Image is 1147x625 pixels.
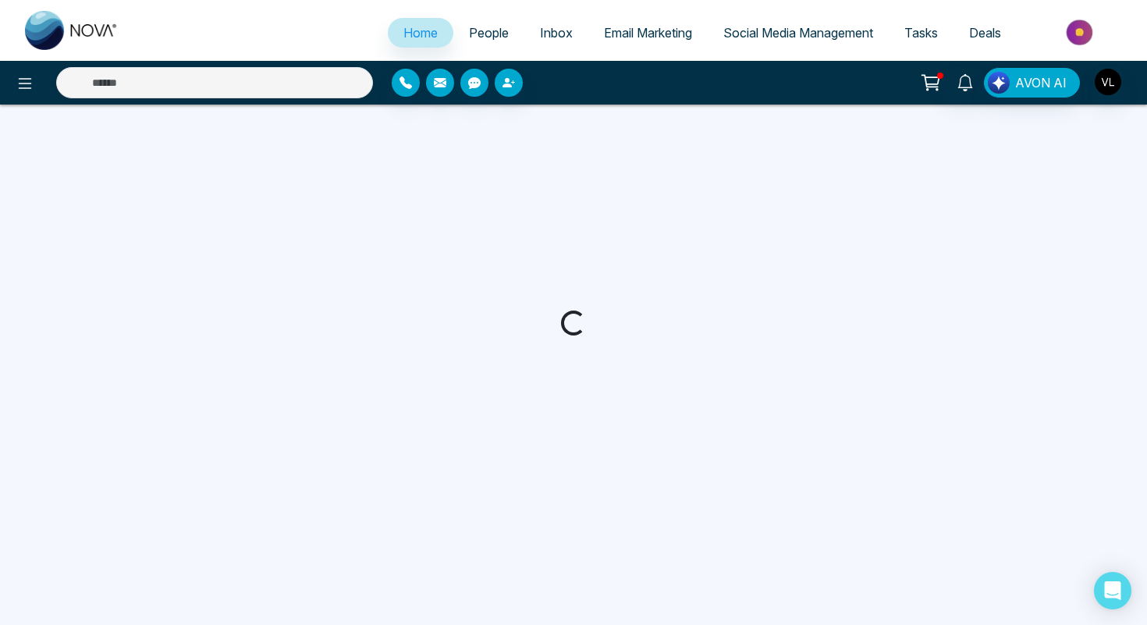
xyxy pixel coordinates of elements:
[604,25,692,41] span: Email Marketing
[889,18,953,48] a: Tasks
[904,25,938,41] span: Tasks
[1015,73,1067,92] span: AVON AI
[1094,572,1131,609] div: Open Intercom Messenger
[1095,69,1121,95] img: User Avatar
[708,18,889,48] a: Social Media Management
[1024,15,1138,50] img: Market-place.gif
[988,72,1010,94] img: Lead Flow
[723,25,873,41] span: Social Media Management
[25,11,119,50] img: Nova CRM Logo
[524,18,588,48] a: Inbox
[540,25,573,41] span: Inbox
[588,18,708,48] a: Email Marketing
[953,18,1017,48] a: Deals
[969,25,1001,41] span: Deals
[453,18,524,48] a: People
[388,18,453,48] a: Home
[403,25,438,41] span: Home
[469,25,509,41] span: People
[984,68,1080,98] button: AVON AI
